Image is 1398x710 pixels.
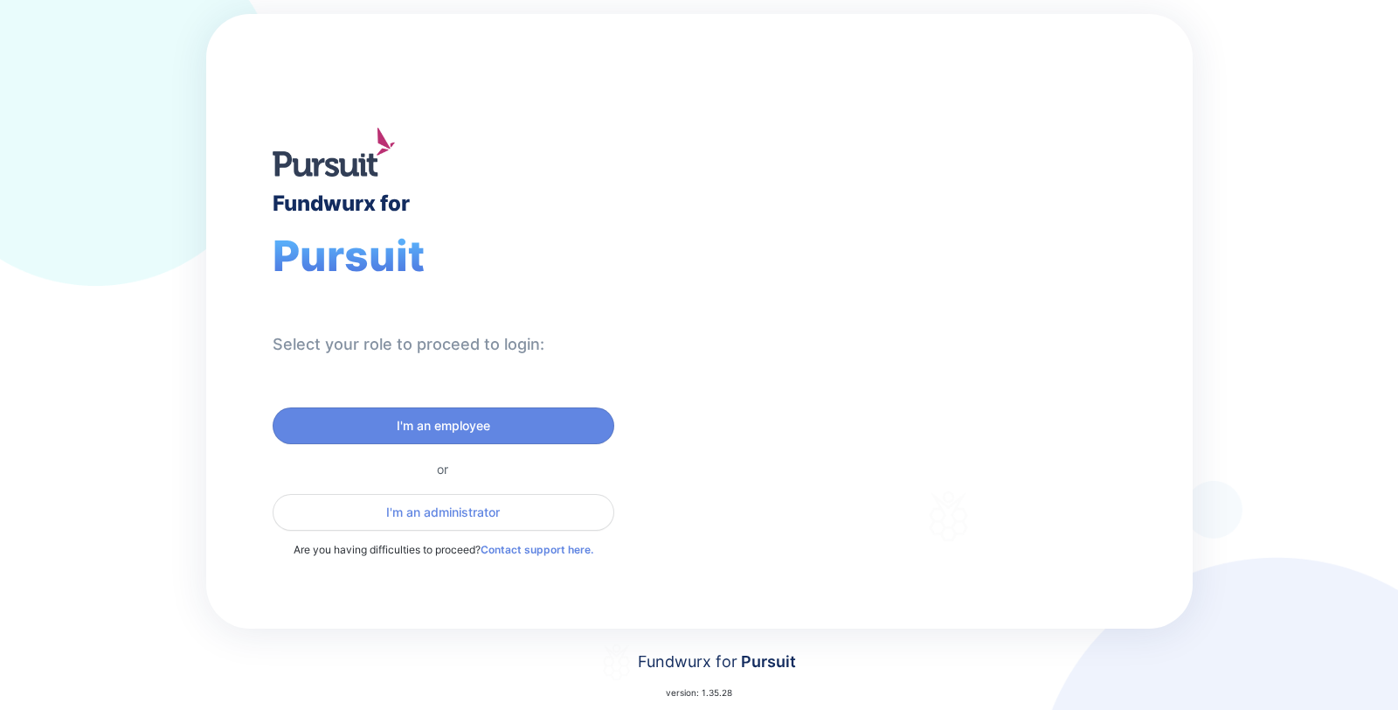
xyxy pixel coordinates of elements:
p: Are you having difficulties to proceed? [273,541,614,559]
div: Select your role to proceed to login: [273,334,544,355]
span: Pursuit [273,230,425,282]
span: I'm an administrator [386,504,500,521]
div: Fundwurx for [638,650,796,674]
span: I'm an employee [397,417,490,435]
a: Contact support here. [481,543,593,556]
p: version: 1.35.28 [666,686,732,700]
div: Fundwurx [799,269,1000,311]
div: Thank you for choosing Fundwurx as your partner in driving positive social impact! [799,347,1098,396]
div: Welcome to [799,246,936,262]
div: or [273,462,614,477]
div: Fundwurx for [273,191,410,216]
img: logo.jpg [273,128,395,177]
span: Pursuit [737,652,796,671]
button: I'm an administrator [273,494,614,531]
button: I'm an employee [273,407,614,444]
